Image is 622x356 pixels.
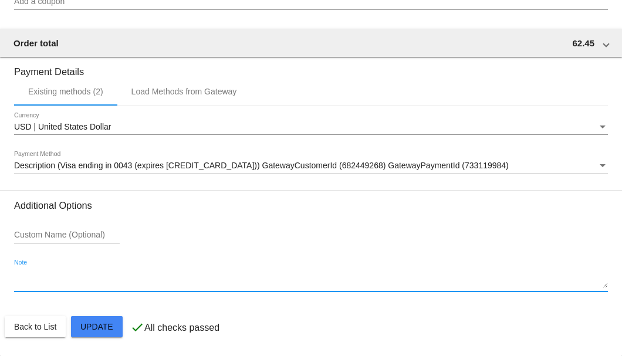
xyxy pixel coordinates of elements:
[80,322,113,331] span: Update
[14,161,608,171] mat-select: Payment Method
[28,87,103,96] div: Existing methods (2)
[71,316,123,337] button: Update
[13,38,59,48] span: Order total
[572,38,594,48] span: 62.45
[14,230,120,240] input: Custom Name (Optional)
[14,123,608,132] mat-select: Currency
[14,57,608,77] h3: Payment Details
[131,87,237,96] div: Load Methods from Gateway
[14,322,56,331] span: Back to List
[5,316,66,337] button: Back to List
[14,122,111,131] span: USD | United States Dollar
[14,200,608,211] h3: Additional Options
[14,161,509,170] span: Description (Visa ending in 0043 (expires [CREDIT_CARD_DATA])) GatewayCustomerId (682449268) Gate...
[144,323,219,333] p: All checks passed
[130,320,144,334] mat-icon: check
